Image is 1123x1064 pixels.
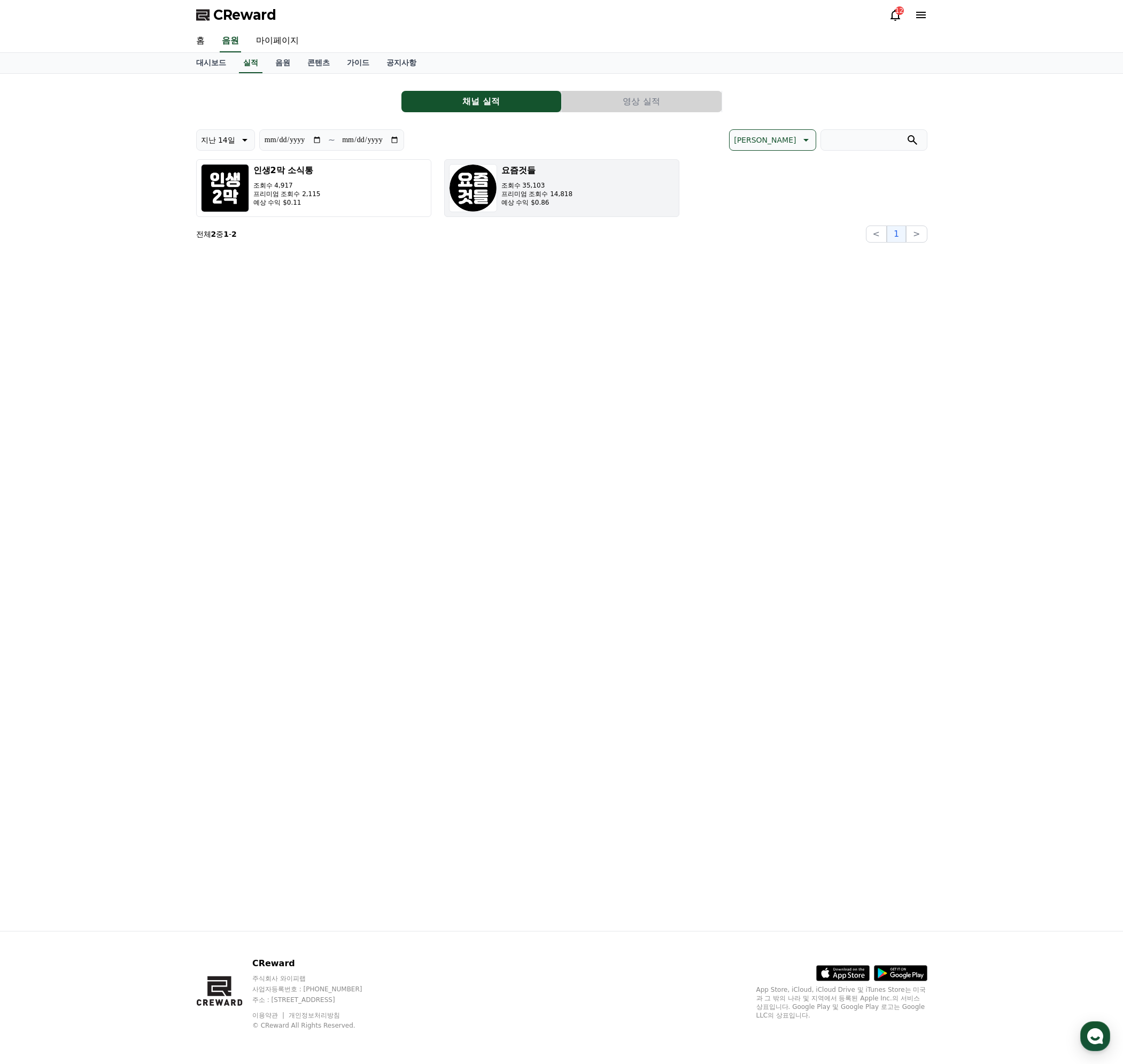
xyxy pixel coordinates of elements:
[866,226,887,243] button: <
[734,133,796,147] p: [PERSON_NAME]
[501,181,573,190] p: 조회수 35,103
[267,53,299,73] a: 음원
[252,957,383,970] p: CReward
[239,53,262,73] a: 실적
[231,230,237,238] strong: 2
[252,985,383,993] p: 사업자등록번호 : [PHONE_NUMBER]
[449,164,497,212] img: 요즘것들
[253,181,321,190] p: 조회수 4,917
[887,226,906,243] button: 1
[252,974,383,983] p: 주식회사 와이피랩
[253,190,321,198] p: 프리미엄 조회수 2,115
[247,30,307,52] a: 마이페이지
[138,339,205,366] a: Settings
[253,198,321,207] p: 예상 수익 $0.11
[328,134,335,146] p: ~
[201,164,249,212] img: 인생2막 소식통
[196,159,431,217] button: 인생2막 소식통 조회수 4,917 프리미엄 조회수 2,115 예상 수익 $0.11
[906,226,927,243] button: >
[89,355,120,364] span: Messages
[223,230,229,238] strong: 1
[211,230,216,238] strong: 2
[196,6,276,24] a: CReward
[444,159,679,217] button: 요즘것들 조회수 35,103 프리미엄 조회수 14,818 예상 수익 $0.86
[71,339,138,366] a: Messages
[252,1021,383,1030] p: © CReward All Rights Reserved.
[27,355,46,363] span: Home
[299,53,338,73] a: 콘텐츠
[562,91,722,112] a: 영상 실적
[158,355,184,363] span: Settings
[196,129,255,151] button: 지난 14일
[3,339,71,366] a: Home
[188,30,213,52] a: 홈
[889,9,902,21] a: 12
[252,996,383,1004] p: 주소 : [STREET_ADDRESS]
[252,1012,286,1019] a: 이용약관
[338,53,378,73] a: 가이드
[756,985,927,1020] p: App Store, iCloud, iCloud Drive 및 iTunes Store는 미국과 그 밖의 나라 및 지역에서 등록된 Apple Inc.의 서비스 상표입니다. Goo...
[220,30,241,52] a: 음원
[501,164,573,177] h3: 요즘것들
[501,198,573,207] p: 예상 수익 $0.86
[196,229,237,239] p: 전체 중 -
[289,1012,340,1019] a: 개인정보처리방침
[188,53,235,73] a: 대시보드
[729,129,816,151] button: [PERSON_NAME]
[201,133,235,147] p: 지난 14일
[895,6,904,15] div: 12
[501,190,573,198] p: 프리미엄 조회수 14,818
[213,6,276,24] span: CReward
[401,91,561,112] button: 채널 실적
[562,91,722,112] button: 영상 실적
[378,53,425,73] a: 공지사항
[253,164,321,177] h3: 인생2막 소식통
